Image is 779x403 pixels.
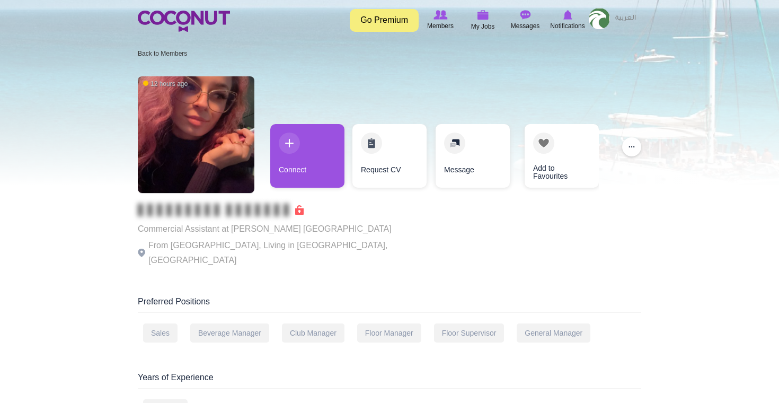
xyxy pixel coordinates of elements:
a: Go Premium [350,9,419,32]
span: 12 hours ago [143,80,188,89]
div: 2 / 4 [352,124,427,193]
img: Messages [520,10,530,20]
div: General Manager [517,323,590,343]
a: Messages Messages [504,8,546,32]
div: Beverage Manager [190,323,269,343]
div: 3 / 4 [435,124,509,193]
img: Browse Members [433,10,447,20]
span: Messages [511,21,540,31]
a: Notifications Notifications [546,8,589,32]
button: ... [622,137,641,156]
div: Floor Supervisor [434,323,504,343]
a: Connect [270,124,344,188]
img: Notifications [563,10,572,20]
div: 1 / 4 [270,124,344,193]
div: Floor Manager [357,323,421,343]
span: Notifications [550,21,585,31]
a: My Jobs My Jobs [462,8,504,33]
img: My Jobs [477,10,489,20]
span: Members [427,21,454,31]
a: Browse Members Members [419,8,462,32]
img: Home [138,11,230,32]
div: Preferred Positions [138,296,641,313]
div: 4 / 4 [517,124,591,193]
div: Sales [143,323,178,343]
a: Request CV [352,124,427,188]
p: Commercial Assistant at [PERSON_NAME] [GEOGRAPHIC_DATA] [138,222,429,236]
p: From [GEOGRAPHIC_DATA], Living in [GEOGRAPHIC_DATA], [GEOGRAPHIC_DATA] [138,238,429,268]
a: Back to Members [138,50,187,57]
a: Message [436,124,510,188]
a: Add to Favourites [525,124,599,188]
span: Connect to Unlock the Profile [138,205,304,215]
a: العربية [610,8,641,29]
span: My Jobs [471,21,495,32]
div: Years of Experience [138,372,641,389]
div: Club Manager [282,323,344,343]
